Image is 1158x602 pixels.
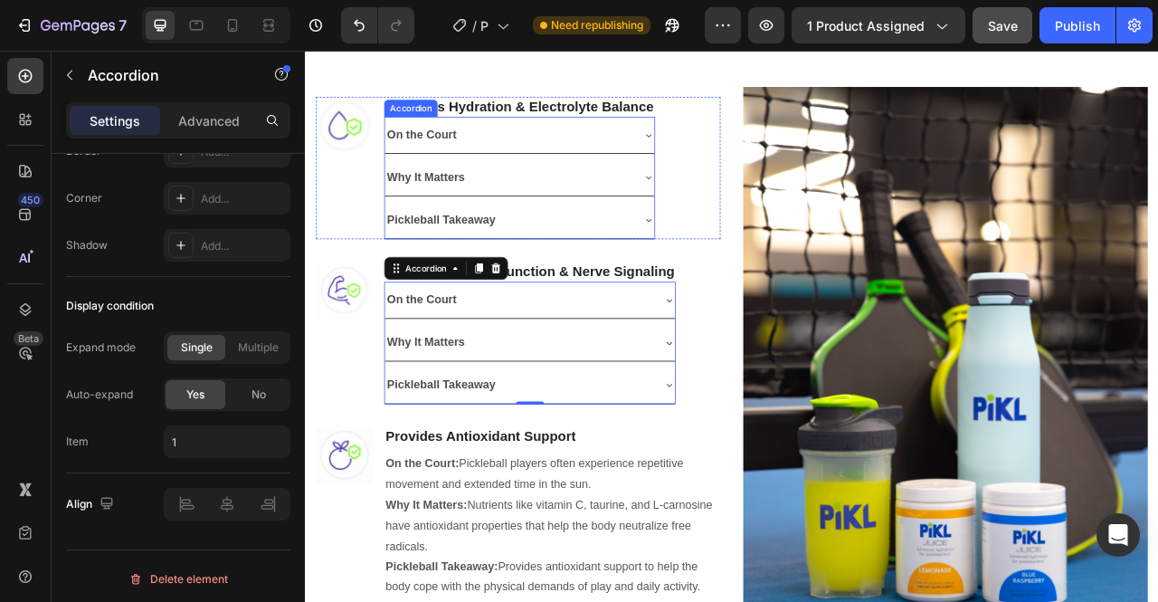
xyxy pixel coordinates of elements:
[341,7,414,43] div: Undo/Redo
[17,193,43,207] div: 450
[14,331,43,346] div: Beta
[472,16,477,35] span: /
[988,18,1018,33] span: Save
[66,339,136,356] div: Expand mode
[1055,16,1100,35] div: Publish
[252,387,266,403] span: No
[186,387,204,403] span: Yes
[480,16,489,35] span: PiKL Juice
[1039,7,1115,43] button: Publish
[1096,513,1140,557] div: Open Intercom Messenger
[66,298,154,314] div: Display condition
[181,339,213,356] span: Single
[119,14,127,36] p: 7
[178,111,240,130] p: Advanced
[128,569,228,590] div: Delete element
[66,237,108,253] div: Shadow
[102,570,206,586] strong: Why It Matters:
[66,565,290,594] button: Delete element
[88,64,242,86] p: Accordion
[66,434,89,450] div: Item
[238,339,279,356] span: Multiple
[66,492,118,517] div: Align
[66,190,102,206] div: Corner
[7,7,135,43] button: 7
[66,387,133,403] div: Auto-expand
[792,7,965,43] button: 1 product assigned
[201,191,286,207] div: Add...
[807,16,925,35] span: 1 product assigned
[90,111,140,130] p: Settings
[973,7,1032,43] button: Save
[201,238,286,254] div: Add...
[305,51,1158,602] iframe: Design area
[551,17,643,33] span: Need republishing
